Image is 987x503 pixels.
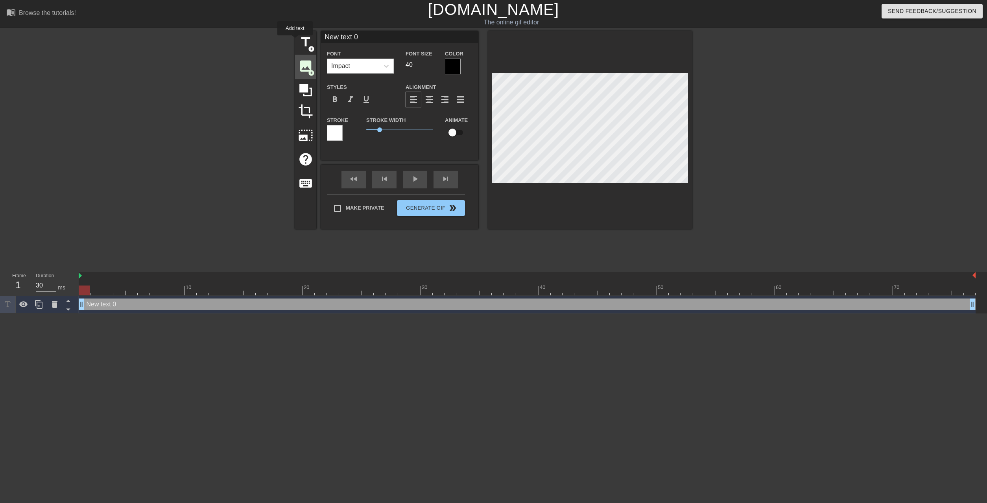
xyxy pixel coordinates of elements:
[888,6,976,16] span: Send Feedback/Suggestion
[366,116,406,124] label: Stroke Width
[327,116,348,124] label: Stroke
[333,18,690,27] div: The online gif editor
[410,174,420,184] span: play_arrow
[397,200,465,216] button: Generate Gif
[186,284,193,291] div: 10
[972,272,976,278] img: bound-end.png
[362,95,371,104] span: format_underline
[776,284,783,291] div: 60
[58,284,65,292] div: ms
[6,7,76,20] a: Browse the tutorials!
[330,95,339,104] span: format_bold
[298,128,313,143] span: photo_size_select_large
[19,9,76,16] div: Browse the tutorials!
[406,50,432,58] label: Font Size
[441,174,450,184] span: skip_next
[298,104,313,119] span: crop
[12,278,24,292] div: 1
[298,176,313,191] span: keyboard
[440,95,450,104] span: format_align_right
[658,284,665,291] div: 50
[77,300,85,308] span: drag_handle
[346,95,355,104] span: format_italic
[445,50,463,58] label: Color
[448,203,458,213] span: double_arrow
[380,174,389,184] span: skip_previous
[298,59,313,74] span: image
[346,204,384,212] span: Make Private
[308,70,315,76] span: add_circle
[428,1,559,18] a: [DOMAIN_NAME]
[445,116,468,124] label: Animate
[406,83,436,91] label: Alignment
[456,95,465,104] span: format_align_justify
[894,284,901,291] div: 70
[6,272,30,295] div: Frame
[400,203,462,213] span: Generate Gif
[298,152,313,167] span: help
[36,274,54,278] label: Duration
[6,7,16,17] span: menu_book
[540,284,547,291] div: 40
[327,50,341,58] label: Font
[304,284,311,291] div: 20
[331,61,350,71] div: Impact
[422,284,429,291] div: 30
[882,4,983,18] button: Send Feedback/Suggestion
[424,95,434,104] span: format_align_center
[969,300,976,308] span: drag_handle
[409,95,418,104] span: format_align_left
[308,46,315,52] span: add_circle
[349,174,358,184] span: fast_rewind
[327,83,347,91] label: Styles
[298,35,313,50] span: title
